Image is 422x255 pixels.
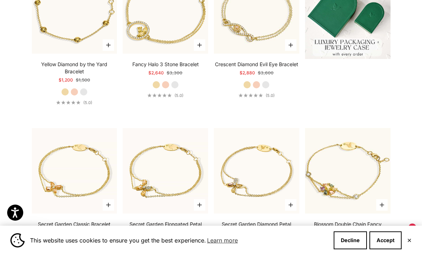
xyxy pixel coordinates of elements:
button: Close [407,238,412,242]
img: #YellowGold [123,128,208,214]
button: Decline [334,231,367,249]
img: #YellowGold [305,128,391,214]
span: (5.0) [83,100,92,105]
a: 5.0 out of 5.0 stars(5.0) [56,100,92,105]
a: Learn more [206,235,239,246]
a: Secret Garden Classic Bracelet [38,221,111,228]
img: #YellowGold [214,128,299,214]
sale-price: $1,200 [59,77,73,84]
compare-at-price: $1,500 [76,77,90,84]
img: #YellowGold [32,128,117,214]
sale-price: $2,640 [148,69,164,77]
div: 5.0 out of 5.0 stars [56,100,80,104]
a: Secret Garden Elongated Petal Bracelet [123,221,208,235]
a: Blossom Double Chain Fancy Bracelet [305,221,391,235]
a: #YellowGold #RoseGold #WhiteGold [305,128,391,214]
span: This website uses cookies to ensure you get the best experience. [30,235,328,246]
a: Fancy Halo 3 Stone Bracelet [132,61,199,68]
div: 5.0 out of 5.0 stars [239,93,263,97]
a: Crescent Diamond Evil Eye Bracelet [215,61,298,68]
sale-price: $2,880 [240,69,255,77]
button: Accept [369,231,402,249]
a: #YellowGold #RoseGold #WhiteGold [32,128,117,214]
compare-at-price: $3,300 [167,69,182,77]
span: (5.0) [175,93,183,98]
a: Secret Garden Diamond Petal Bracelet [214,221,299,235]
span: (5.0) [266,93,275,98]
img: Cookie banner [10,233,25,247]
a: #YellowGold #RoseGold #WhiteGold [214,128,299,214]
a: Yellow Diamond by the Yard Bracelet [32,61,117,75]
compare-at-price: $3,600 [258,69,274,77]
a: 5.0 out of 5.0 stars(5.0) [239,93,275,98]
a: 5.0 out of 5.0 stars(5.0) [147,93,183,98]
div: 5.0 out of 5.0 stars [147,93,172,97]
